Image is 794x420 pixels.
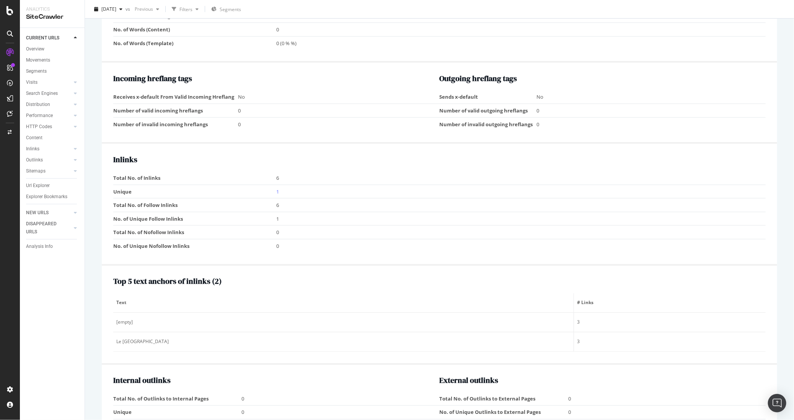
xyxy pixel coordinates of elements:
a: HTTP Codes [26,123,72,131]
td: No. of Words (Content) [113,23,276,37]
span: 2025 Aug. 29th [101,6,116,12]
a: NEW URLS [26,209,72,217]
h2: Top 5 text anchors of inlinks ( 2 ) [113,277,766,286]
td: Number of valid outgoing hreflangs [440,104,537,118]
a: Visits [26,78,72,86]
a: Movements [26,56,79,64]
a: CURRENT URLS [26,34,72,42]
div: Distribution [26,101,50,109]
a: Performance [26,112,72,120]
div: Url Explorer [26,182,50,190]
div: Analysis Info [26,243,53,251]
div: Overview [26,45,44,53]
td: Total No. of Outlinks to External Pages [440,392,569,406]
td: 6 [276,171,766,185]
td: 0 [241,406,440,420]
button: Segments [208,3,244,15]
td: 0 [537,117,766,131]
td: 0 [238,104,440,118]
a: Explorer Bookmarks [26,193,79,201]
button: Filters [169,3,202,15]
h2: External outlinks [440,376,766,385]
div: Search Engines [26,90,58,98]
td: Total No. of Follow Inlinks [113,199,276,212]
td: 1 [276,212,766,226]
td: Sends x-default [440,90,537,104]
td: 0 [241,392,440,406]
div: Performance [26,112,53,120]
a: Outlinks [26,156,72,164]
div: Movements [26,56,50,64]
span: # Links [577,300,761,306]
div: Analytics [26,6,78,13]
a: Distribution [26,101,72,109]
div: NEW URLS [26,209,49,217]
div: Inlinks [26,145,39,153]
td: 6 [276,199,766,212]
td: 0 (0 % %) [276,36,766,50]
a: Content [26,134,79,142]
div: 3 [577,339,763,345]
td: No [238,90,440,104]
div: CURRENT URLS [26,34,59,42]
a: Segments [26,67,79,75]
div: Segments [26,67,47,75]
div: SiteCrawler [26,13,78,21]
a: DISAPPEARED URLS [26,220,72,236]
a: Analysis Info [26,243,79,251]
a: Sitemaps [26,167,72,175]
div: Visits [26,78,37,86]
td: No. of Words (Template) [113,36,276,50]
h2: Incoming hreflang tags [113,74,440,83]
td: 0 [276,23,766,37]
td: 0 [569,392,766,406]
div: Open Intercom Messenger [768,394,786,412]
div: HTTP Codes [26,123,52,131]
span: vs [126,6,132,12]
div: [empty] [116,319,571,326]
td: No. of Unique Follow Inlinks [113,212,276,226]
td: 0 [537,104,766,118]
span: Previous [132,6,153,12]
div: Le [GEOGRAPHIC_DATA] [116,339,571,345]
td: Number of invalid outgoing hreflangs [440,117,537,131]
button: [DATE] [91,3,126,15]
button: Previous [132,3,162,15]
a: Url Explorer [26,182,79,190]
td: 0 [276,239,766,252]
td: Total No. of Outlinks to Internal Pages [113,392,241,406]
td: Unique [113,185,276,199]
td: Total No. of Inlinks [113,171,276,185]
h2: Internal outlinks [113,376,440,385]
td: 0 [276,226,766,239]
h2: Outgoing hreflang tags [440,74,766,83]
a: 1 [276,188,279,195]
td: Unique [113,406,241,420]
td: Receives x-default From Valid Incoming Hreflang [113,90,238,104]
div: DISAPPEARED URLS [26,220,65,236]
div: 3 [577,319,763,326]
a: Search Engines [26,90,72,98]
td: No. of Unique Outlinks to External Pages [440,406,569,420]
div: Filters [179,6,192,12]
div: Sitemaps [26,167,46,175]
h2: Inlinks [113,155,766,164]
span: Segments [220,6,241,13]
td: 0 [238,117,440,131]
div: No [537,93,762,101]
td: Number of invalid incoming hreflangs [113,117,238,131]
td: Total No. of Nofollow Inlinks [113,226,276,239]
span: Text [116,300,569,306]
td: 0 [569,406,766,420]
div: Content [26,134,42,142]
a: Overview [26,45,79,53]
td: Number of valid incoming hreflangs [113,104,238,118]
td: No. of Unique Nofollow Inlinks [113,239,276,252]
div: Outlinks [26,156,43,164]
a: Inlinks [26,145,72,153]
div: Explorer Bookmarks [26,193,67,201]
